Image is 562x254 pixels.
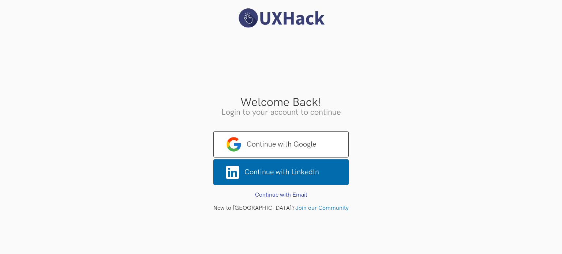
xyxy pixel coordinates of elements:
span: New to [GEOGRAPHIC_DATA]? [213,205,295,212]
a: Continue with Google [213,131,349,158]
h3: Login to your account to continue [5,109,557,117]
img: google-logo.png [226,137,241,152]
img: UXHack logo [235,7,327,29]
a: Continue with Email [255,192,307,198]
a: Join our Community [295,205,349,212]
h3: Welcome Back! [5,97,557,109]
a: Continue with LinkedIn [213,159,349,185]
